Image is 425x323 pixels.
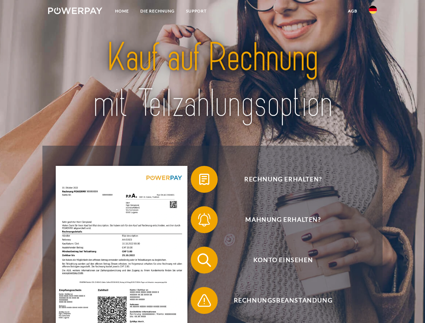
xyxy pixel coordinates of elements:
button: Rechnungsbeanstandung [191,287,366,314]
img: qb_search.svg [196,252,213,268]
button: Rechnung erhalten? [191,166,366,193]
a: agb [342,5,363,17]
span: Mahnung erhalten? [201,206,365,233]
img: qb_bell.svg [196,211,213,228]
a: Home [109,5,135,17]
img: qb_warning.svg [196,292,213,309]
span: Konto einsehen [201,247,365,274]
button: Konto einsehen [191,247,366,274]
span: Rechnungsbeanstandung [201,287,365,314]
img: qb_bill.svg [196,171,213,188]
a: SUPPORT [180,5,212,17]
span: Rechnung erhalten? [201,166,365,193]
a: DIE RECHNUNG [135,5,180,17]
img: logo-powerpay-white.svg [48,7,102,14]
img: title-powerpay_de.svg [64,32,361,129]
button: Mahnung erhalten? [191,206,366,233]
img: de [369,6,377,14]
